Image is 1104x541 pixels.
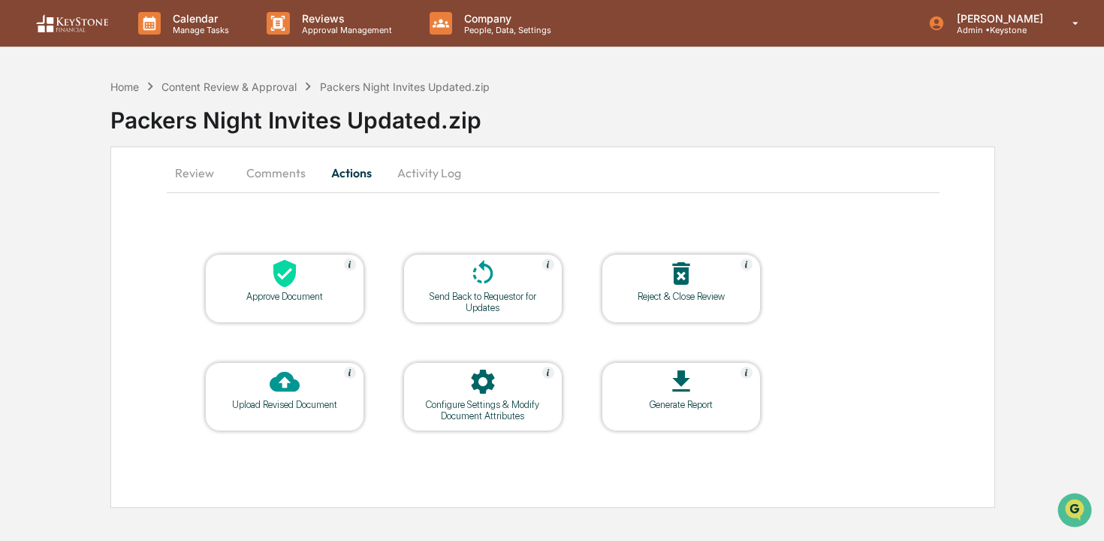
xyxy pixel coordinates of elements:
[320,80,490,93] div: Packers Night Invites Updated.zip
[542,367,554,379] img: Help
[110,80,139,93] div: Home
[234,155,318,191] button: Comments
[945,12,1051,25] p: [PERSON_NAME]
[149,255,182,266] span: Pylon
[15,32,273,56] p: How can we help?
[110,95,1104,134] div: Packers Night Invites Updated.zip
[9,212,101,239] a: 🔎Data Lookup
[318,155,385,191] button: Actions
[290,12,400,25] p: Reviews
[15,219,27,231] div: 🔎
[415,399,550,422] div: Configure Settings & Modify Document Attributes
[452,12,559,25] p: Company
[741,367,753,379] img: Help
[9,183,103,210] a: 🖐️Preclearance
[452,25,559,35] p: People, Data, Settings
[167,155,234,191] button: Review
[217,399,352,410] div: Upload Revised Document
[15,115,42,142] img: 1746055101610-c473b297-6a78-478c-a979-82029cc54cd1
[51,130,190,142] div: We're available if you need us!
[945,25,1051,35] p: Admin • Keystone
[30,218,95,233] span: Data Lookup
[542,258,554,270] img: Help
[614,399,749,410] div: Generate Report
[255,119,273,138] button: Start new chat
[124,189,186,204] span: Attestations
[103,183,192,210] a: 🗄️Attestations
[161,12,237,25] p: Calendar
[741,258,753,270] img: Help
[385,155,473,191] button: Activity Log
[15,191,27,203] div: 🖐️
[614,291,749,302] div: Reject & Close Review
[217,291,352,302] div: Approve Document
[344,367,356,379] img: Help
[161,25,237,35] p: Manage Tasks
[161,80,297,93] div: Content Review & Approval
[51,115,246,130] div: Start new chat
[36,14,108,33] img: logo
[30,189,97,204] span: Preclearance
[109,191,121,203] div: 🗄️
[344,258,356,270] img: Help
[106,254,182,266] a: Powered byPylon
[1056,491,1096,532] iframe: Open customer support
[290,25,400,35] p: Approval Management
[415,291,550,313] div: Send Back to Requestor for Updates
[167,155,940,191] div: secondary tabs example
